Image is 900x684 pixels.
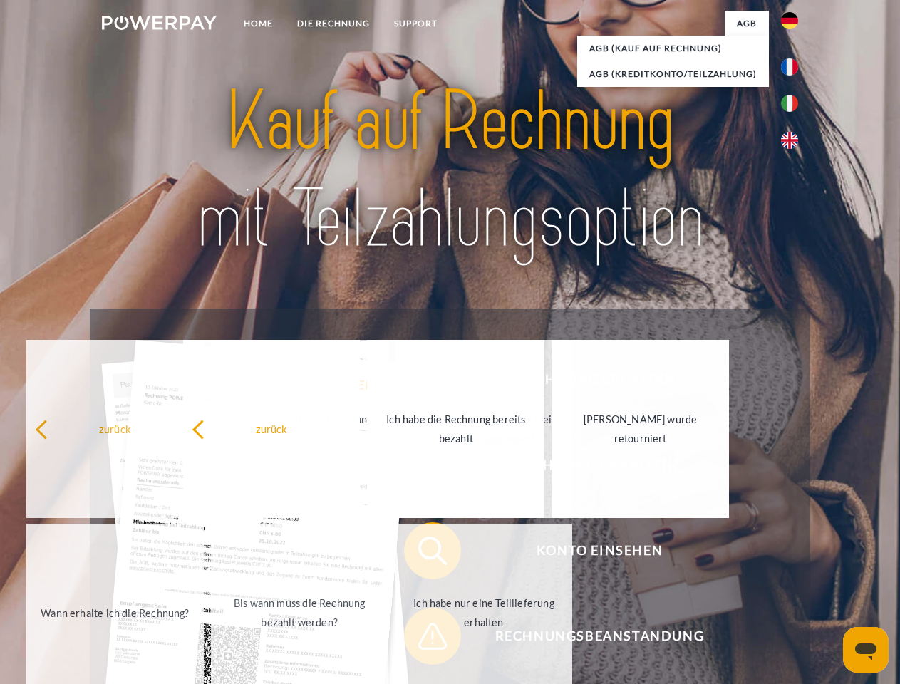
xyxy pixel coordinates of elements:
[404,594,564,632] div: Ich habe nur eine Teillieferung erhalten
[577,61,769,87] a: AGB (Kreditkonto/Teilzahlung)
[192,419,352,438] div: zurück
[232,11,285,36] a: Home
[781,132,798,149] img: en
[781,95,798,112] img: it
[781,12,798,29] img: de
[219,594,380,632] div: Bis wann muss die Rechnung bezahlt werden?
[404,522,775,579] button: Konto einsehen
[376,410,536,448] div: Ich habe die Rechnung bereits bezahlt
[35,419,195,438] div: zurück
[425,522,774,579] span: Konto einsehen
[843,627,889,673] iframe: Schaltfläche zum Öffnen des Messaging-Fensters
[285,11,382,36] a: DIE RECHNUNG
[136,68,764,273] img: title-powerpay_de.svg
[404,608,775,665] button: Rechnungsbeanstandung
[560,410,720,448] div: [PERSON_NAME] wurde retourniert
[35,603,195,622] div: Wann erhalte ich die Rechnung?
[382,11,450,36] a: SUPPORT
[725,11,769,36] a: agb
[102,16,217,30] img: logo-powerpay-white.svg
[781,58,798,76] img: fr
[425,608,774,665] span: Rechnungsbeanstandung
[577,36,769,61] a: AGB (Kauf auf Rechnung)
